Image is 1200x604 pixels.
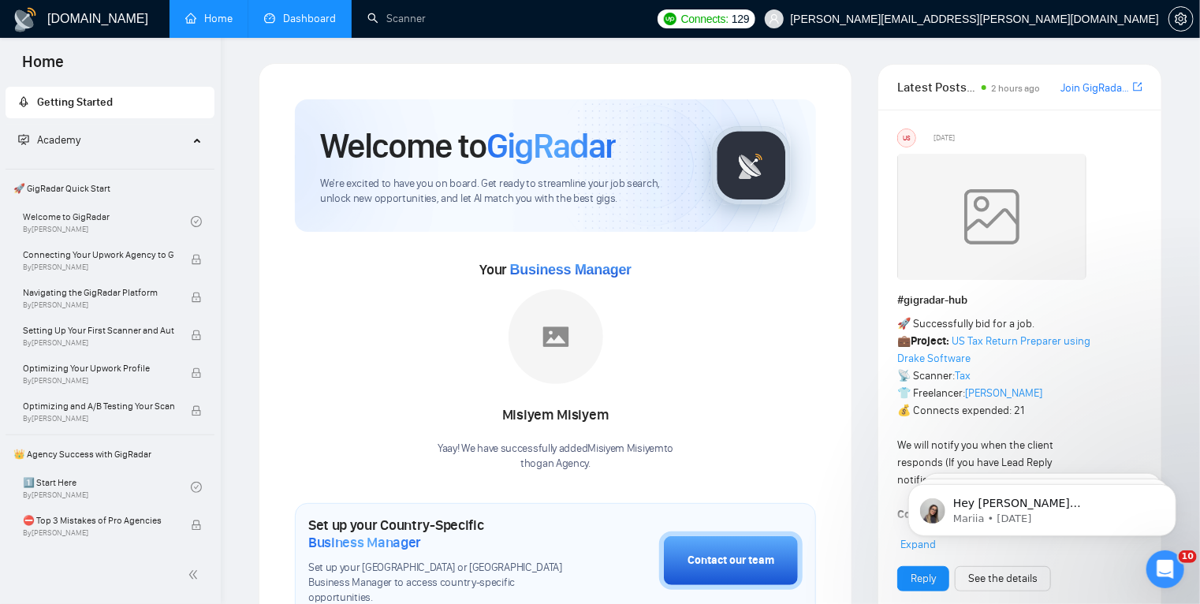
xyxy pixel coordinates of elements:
span: 👑 Agency Success with GigRadar [7,438,213,470]
span: Optimizing Your Upwork Profile [23,360,174,376]
p: thogan Agency . [438,457,673,472]
a: 1️⃣ Start HereBy[PERSON_NAME] [23,470,191,505]
a: Join GigRadar Slack Community [1060,80,1130,97]
span: By [PERSON_NAME] [23,528,174,538]
span: user [769,13,780,24]
span: GigRadar [486,125,616,167]
span: rocket [18,96,29,107]
span: By [PERSON_NAME] [23,338,174,348]
span: Navigating the GigRadar Platform [23,285,174,300]
span: Business Manager [308,534,421,551]
span: By [PERSON_NAME] [23,376,174,386]
a: Welcome to GigRadarBy[PERSON_NAME] [23,204,191,239]
span: Latest Posts from the GigRadar Community [897,77,977,97]
img: placeholder.png [509,289,603,384]
span: 10 [1179,550,1197,563]
a: dashboardDashboard [264,12,336,25]
a: [PERSON_NAME] [965,386,1042,400]
span: Getting Started [37,95,113,109]
span: We're excited to have you on board. Get ready to streamline your job search, unlock new opportuni... [320,177,687,207]
iframe: Intercom live chat [1146,550,1184,588]
span: lock [191,405,202,416]
span: By [PERSON_NAME] [23,263,174,272]
span: 129 [732,10,749,28]
a: export [1133,80,1142,95]
strong: Project: [911,334,949,348]
h1: Set up your Country-Specific [308,516,580,551]
span: check-circle [191,482,202,493]
span: Your [479,261,632,278]
span: Home [9,50,76,84]
button: Reply [897,566,949,591]
span: Optimizing and A/B Testing Your Scanner for Better Results [23,398,174,414]
span: fund-projection-screen [18,134,29,145]
span: Business Manager [510,262,632,278]
li: Getting Started [6,87,214,118]
div: Contact our team [688,552,774,569]
span: setting [1169,13,1193,25]
div: US [898,129,915,147]
img: logo [13,7,38,32]
span: lock [191,520,202,531]
a: searchScanner [367,12,426,25]
div: Misiyem Misiyem [438,402,673,429]
div: Yaay! We have successfully added Misiyem Misiyem to [438,442,673,472]
span: Academy [18,133,80,147]
a: Tax [955,369,971,382]
h1: Welcome to [320,125,616,167]
span: ⛔ Top 3 Mistakes of Pro Agencies [23,513,174,528]
button: setting [1168,6,1194,32]
span: double-left [188,567,203,583]
img: weqQh+iSagEgQAAAABJRU5ErkJggg== [897,154,1086,280]
span: lock [191,367,202,378]
img: upwork-logo.png [664,13,676,25]
span: By [PERSON_NAME] [23,300,174,310]
span: Connecting Your Upwork Agency to GigRadar [23,247,174,263]
iframe: Intercom notifications message [885,451,1200,561]
button: Contact our team [659,531,803,590]
a: US Tax Return Preparer using Drake Software [897,334,1090,365]
button: See the details [955,566,1051,591]
a: Reply [911,570,936,587]
span: lock [191,330,202,341]
img: gigradar-logo.png [712,126,791,205]
a: homeHome [185,12,233,25]
h1: # gigradar-hub [897,292,1142,309]
span: [DATE] [934,131,955,145]
a: See the details [968,570,1038,587]
span: lock [191,292,202,303]
span: lock [191,254,202,265]
span: Connects: [681,10,729,28]
span: check-circle [191,216,202,227]
span: 🚀 GigRadar Quick Start [7,173,213,204]
span: export [1133,80,1142,93]
span: Academy [37,133,80,147]
span: By [PERSON_NAME] [23,414,174,423]
a: setting [1168,13,1194,25]
span: 2 hours ago [991,83,1040,94]
span: Setting Up Your First Scanner and Auto-Bidder [23,323,174,338]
